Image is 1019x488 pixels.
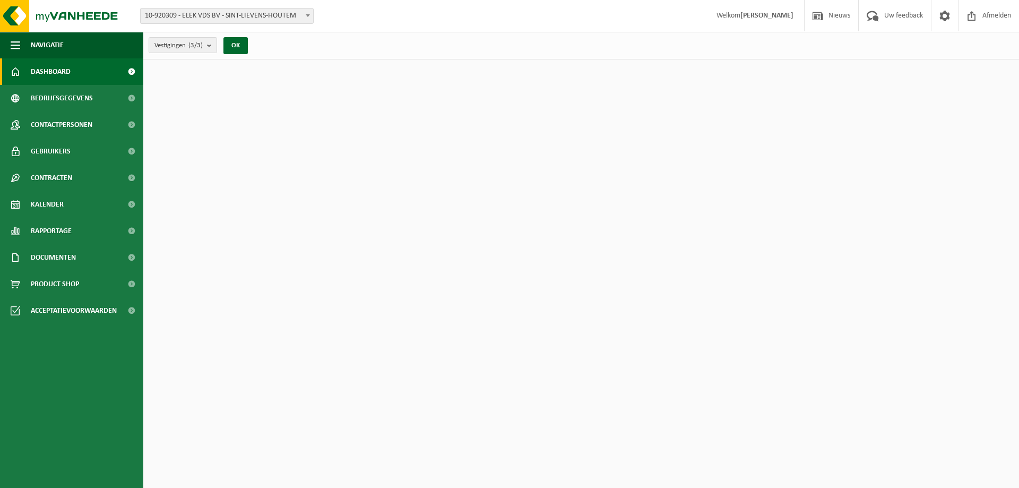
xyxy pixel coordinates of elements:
[31,297,117,324] span: Acceptatievoorwaarden
[141,8,313,23] span: 10-920309 - ELEK VDS BV - SINT-LIEVENS-HOUTEM
[31,138,71,165] span: Gebruikers
[31,85,93,112] span: Bedrijfsgegevens
[140,8,314,24] span: 10-920309 - ELEK VDS BV - SINT-LIEVENS-HOUTEM
[31,112,92,138] span: Contactpersonen
[31,32,64,58] span: Navigatie
[154,38,203,54] span: Vestigingen
[188,42,203,49] count: (3/3)
[31,58,71,85] span: Dashboard
[31,244,76,271] span: Documenten
[31,218,72,244] span: Rapportage
[31,165,72,191] span: Contracten
[31,191,64,218] span: Kalender
[31,271,79,297] span: Product Shop
[740,12,793,20] strong: [PERSON_NAME]
[149,37,217,53] button: Vestigingen(3/3)
[223,37,248,54] button: OK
